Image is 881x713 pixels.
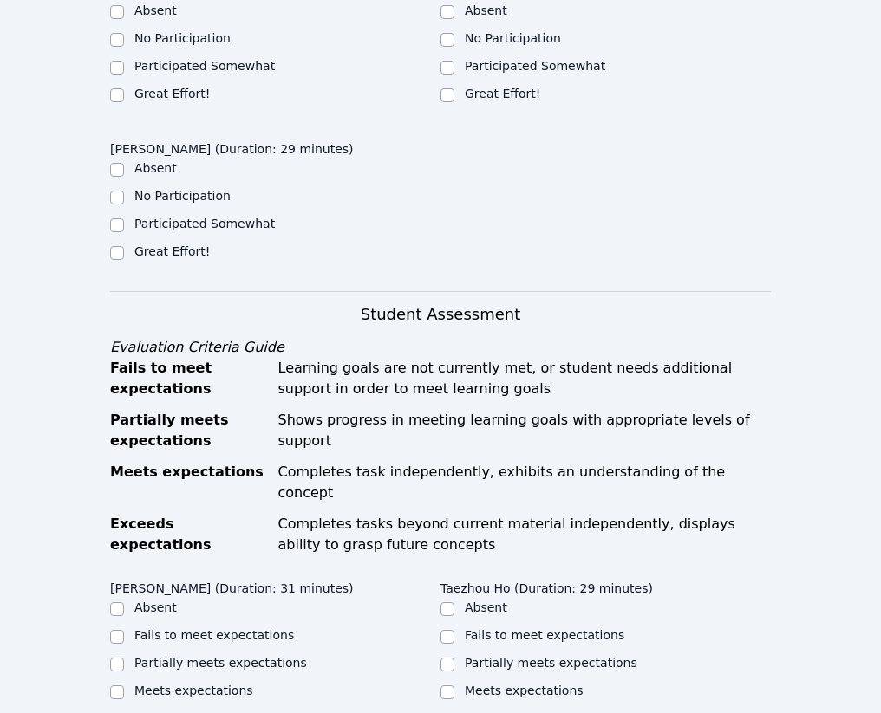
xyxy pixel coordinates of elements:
[134,31,231,45] label: No Participation
[134,600,177,614] label: Absent
[110,133,354,159] legend: [PERSON_NAME] (Duration: 29 minutes)
[110,573,354,599] legend: [PERSON_NAME] (Duration: 31 minutes)
[134,3,177,17] label: Absent
[465,87,540,100] label: Great Effort!
[110,410,268,451] div: Partially meets expectations
[134,244,210,258] label: Great Effort!
[134,189,231,203] label: No Participation
[278,514,772,555] div: Completes tasks beyond current material independently, displays ability to grasp future concepts
[440,573,653,599] legend: Taezhou Ho (Duration: 29 minutes)
[465,628,624,642] label: Fails to meet expectations
[110,302,771,327] h3: Student Assessment
[110,337,771,358] div: Evaluation Criteria Guide
[134,217,275,230] label: Participated Somewhat
[278,410,772,451] div: Shows progress in meeting learning goals with appropriate levels of support
[110,514,268,555] div: Exceeds expectations
[465,656,637,670] label: Partially meets expectations
[465,3,507,17] label: Absent
[134,87,210,100] label: Great Effort!
[134,59,275,73] label: Participated Somewhat
[110,358,268,399] div: Fails to meet expectations
[134,656,307,670] label: Partially meets expectations
[134,684,253,697] label: Meets expectations
[278,462,772,503] div: Completes task independently, exhibits an understanding of the concept
[134,628,294,642] label: Fails to meet expectations
[465,600,507,614] label: Absent
[134,161,177,175] label: Absent
[465,31,561,45] label: No Participation
[110,462,268,503] div: Meets expectations
[465,59,605,73] label: Participated Somewhat
[278,358,772,399] div: Learning goals are not currently met, or student needs additional support in order to meet learni...
[465,684,584,697] label: Meets expectations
